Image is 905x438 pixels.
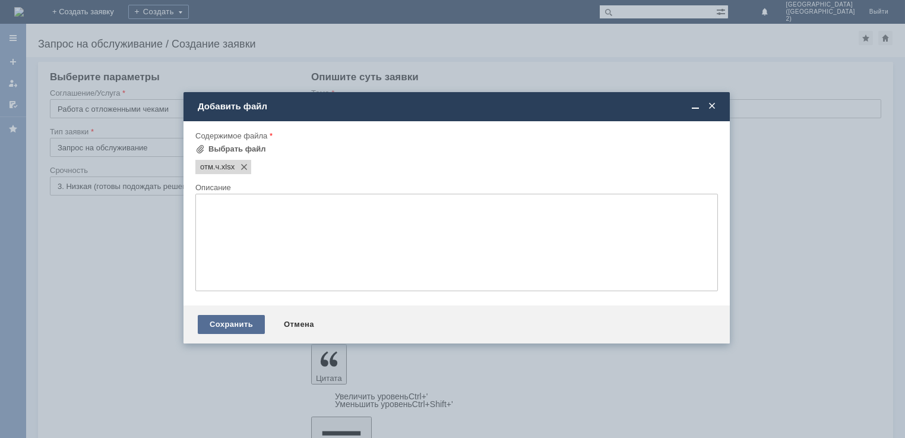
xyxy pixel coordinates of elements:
[195,132,716,140] div: Содержимое файла
[195,184,716,191] div: Описание
[706,101,718,112] span: Закрыть
[5,5,173,24] div: Доброе утро! Отмена чека на сумму 1652 р.
[689,101,701,112] span: Свернуть (Ctrl + M)
[198,101,718,112] div: Добавить файл
[219,162,235,172] span: отм.ч.xlsx
[208,144,266,154] div: Выбрать файл
[200,162,219,172] span: отм.ч.xlsx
